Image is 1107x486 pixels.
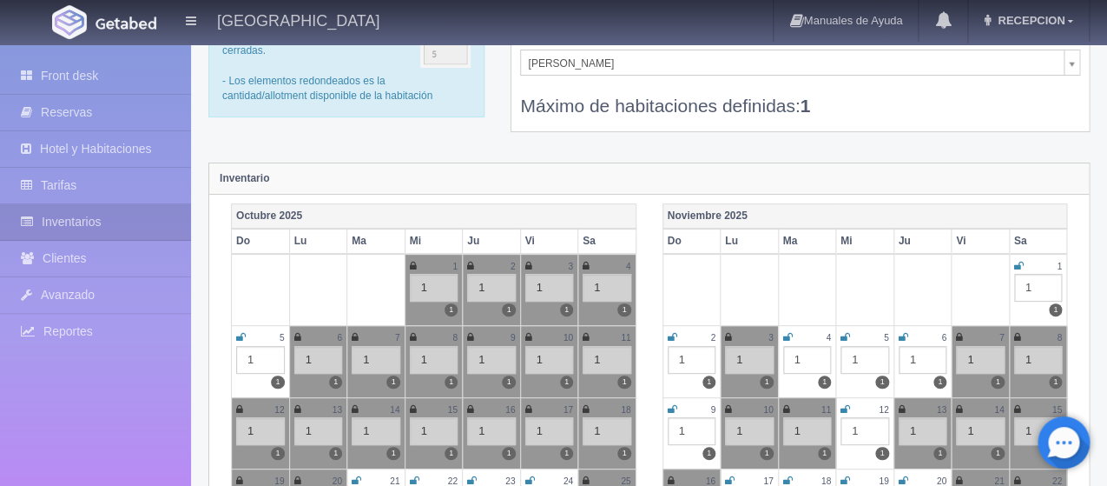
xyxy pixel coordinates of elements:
[621,476,630,486] small: 25
[617,447,630,460] label: 1
[801,96,811,116] b: 1
[395,333,400,343] small: 7
[668,417,716,445] div: 1
[525,346,574,374] div: 1
[445,303,458,316] label: 1
[452,333,458,343] small: 8
[710,333,715,343] small: 2
[289,229,347,254] th: Lu
[511,262,516,271] small: 2
[563,333,573,343] small: 10
[763,405,773,415] small: 10
[1049,303,1062,316] label: 1
[1014,417,1063,445] div: 1
[725,417,774,445] div: 1
[386,376,399,389] label: 1
[702,447,715,460] label: 1
[994,405,1004,415] small: 14
[875,376,888,389] label: 1
[783,346,832,374] div: 1
[448,405,458,415] small: 15
[626,262,631,271] small: 4
[937,405,946,415] small: 13
[405,229,463,254] th: Mi
[274,476,284,486] small: 19
[502,303,515,316] label: 1
[563,405,573,415] small: 17
[445,376,458,389] label: 1
[1057,333,1062,343] small: 8
[578,229,636,254] th: Sa
[236,346,285,374] div: 1
[875,447,888,460] label: 1
[899,346,947,374] div: 1
[721,229,779,254] th: Lu
[329,447,342,460] label: 1
[1052,476,1062,486] small: 22
[668,346,716,374] div: 1
[352,417,400,445] div: 1
[662,203,1067,229] th: Noviembre 2025
[463,229,521,254] th: Ju
[763,476,773,486] small: 17
[560,447,573,460] label: 1
[1057,262,1062,271] small: 1
[884,333,889,343] small: 5
[999,333,1005,343] small: 7
[621,405,630,415] small: 18
[617,303,630,316] label: 1
[563,476,573,486] small: 24
[271,447,284,460] label: 1
[941,333,946,343] small: 6
[702,376,715,389] label: 1
[452,262,458,271] small: 1
[583,274,631,302] div: 1
[525,417,574,445] div: 1
[1052,405,1062,415] small: 15
[217,9,379,30] h4: [GEOGRAPHIC_DATA]
[52,5,87,39] img: Getabed
[505,476,515,486] small: 23
[386,447,399,460] label: 1
[583,346,631,374] div: 1
[899,417,947,445] div: 1
[879,476,888,486] small: 19
[271,376,284,389] label: 1
[410,417,458,445] div: 1
[1014,274,1063,302] div: 1
[725,346,774,374] div: 1
[445,447,458,460] label: 1
[993,14,1064,27] span: RECEPCION
[956,417,1005,445] div: 1
[236,417,285,445] div: 1
[617,376,630,389] label: 1
[933,447,946,460] label: 1
[467,417,516,445] div: 1
[768,333,774,343] small: 3
[467,346,516,374] div: 1
[520,50,1080,76] a: [PERSON_NAME]
[706,476,715,486] small: 16
[502,376,515,389] label: 1
[662,229,721,254] th: Do
[220,172,269,184] strong: Inventario
[232,203,636,229] th: Octubre 2025
[893,229,952,254] th: Ju
[352,346,400,374] div: 1
[528,50,1057,77] span: [PERSON_NAME]
[467,274,516,302] div: 1
[520,229,578,254] th: Vi
[448,476,458,486] small: 22
[410,346,458,374] div: 1
[390,476,399,486] small: 21
[1049,376,1062,389] label: 1
[511,333,516,343] small: 9
[821,476,831,486] small: 18
[818,447,831,460] label: 1
[1014,346,1063,374] div: 1
[390,405,399,415] small: 14
[410,274,458,302] div: 1
[840,417,889,445] div: 1
[818,376,831,389] label: 1
[991,447,1004,460] label: 1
